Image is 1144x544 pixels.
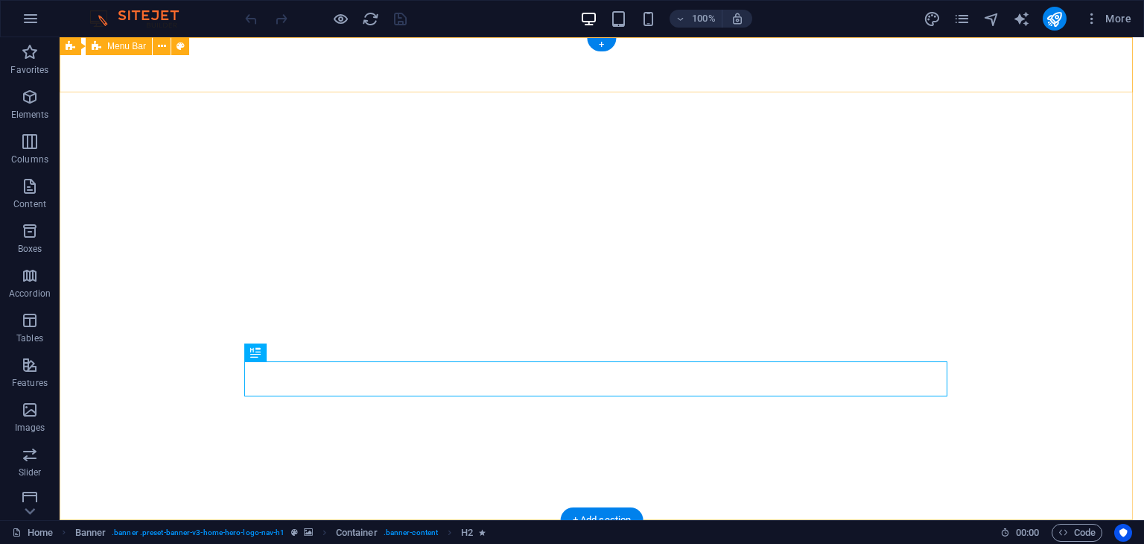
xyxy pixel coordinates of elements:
i: AI Writer [1013,10,1030,28]
i: Pages (Ctrl+Alt+S) [953,10,970,28]
i: Design (Ctrl+Alt+Y) [924,10,941,28]
button: Usercentrics [1114,524,1132,542]
i: Navigator [983,10,1000,28]
span: Click to select. Double-click to edit [336,524,378,542]
a: Click to cancel selection. Double-click to open Pages [12,524,53,542]
p: Accordion [9,288,51,300]
span: More [1084,11,1131,26]
i: This element is a customizable preset [291,528,298,537]
button: Click here to leave preview mode and continue editing [331,10,349,28]
p: Images [15,422,45,434]
span: 00 00 [1016,524,1039,542]
button: Code [1052,524,1102,542]
p: Slider [19,466,42,478]
button: reload [361,10,379,28]
button: publish [1043,7,1067,31]
i: This element contains a background [304,528,313,537]
p: Favorites [10,64,48,76]
img: Editor Logo [86,10,197,28]
span: . banner .preset-banner-v3-home-hero-logo-nav-h1 [112,524,285,542]
h6: 100% [692,10,716,28]
div: + Add section [561,507,643,533]
button: navigator [983,10,1001,28]
span: Click to select. Double-click to edit [75,524,107,542]
span: . banner-content [384,524,438,542]
p: Boxes [18,243,42,255]
div: + [587,38,616,51]
i: On resize automatically adjust zoom level to fit chosen device. [731,12,744,25]
button: text_generator [1013,10,1031,28]
button: pages [953,10,971,28]
span: Code [1058,524,1096,542]
p: Content [13,198,46,210]
p: Features [12,377,48,389]
p: Tables [16,332,43,344]
button: More [1078,7,1137,31]
nav: breadcrumb [75,524,486,542]
button: design [924,10,941,28]
i: Reload page [362,10,379,28]
i: Publish [1046,10,1063,28]
span: Menu Bar [107,42,146,51]
button: 100% [670,10,722,28]
p: Columns [11,154,48,165]
i: Element contains an animation [479,528,486,537]
span: Click to select. Double-click to edit [461,524,473,542]
span: : [1026,527,1029,538]
h6: Session time [1000,524,1040,542]
p: Elements [11,109,49,121]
